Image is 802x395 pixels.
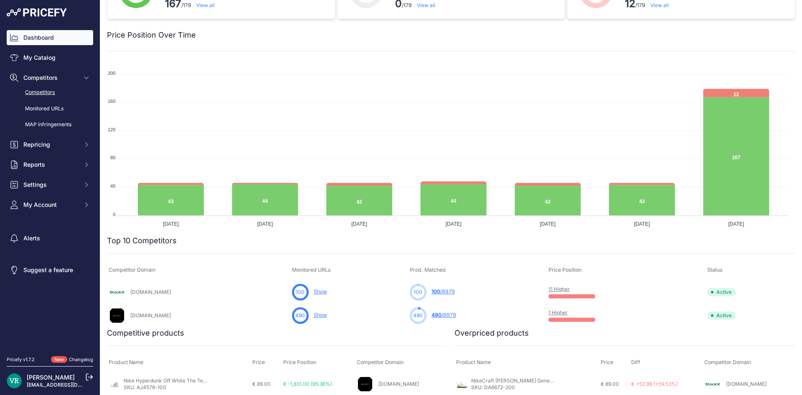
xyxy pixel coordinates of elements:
[7,70,93,85] button: Competitors
[707,311,736,320] span: Active
[283,381,332,387] span: € -1,831.00 (95.36%)
[7,356,35,363] div: Pricefy v1.7.2
[548,286,570,292] a: 11 Higher
[130,289,171,295] a: [DOMAIN_NAME]
[726,381,766,387] a: [DOMAIN_NAME]
[109,359,143,365] span: Product Name
[410,267,446,273] span: Prod. Matched
[378,381,419,387] a: [DOMAIN_NAME]
[650,2,669,8] a: View all
[471,377,640,384] a: NikeCraft [PERSON_NAME] General Purpose Shoe Light Cream - 46 EU
[292,267,331,273] span: Monitored URLs
[707,288,736,296] span: Active
[109,267,155,273] span: Competitor Domain
[130,312,171,319] a: [DOMAIN_NAME]
[196,2,215,8] a: View all
[7,117,93,132] a: MAP infringements
[634,221,650,227] tspan: [DATE]
[252,381,271,387] span: € 89.00
[431,288,440,295] span: 100
[431,312,442,318] span: 490
[7,50,93,65] a: My Catalog
[283,359,316,365] span: Price Position
[351,221,367,227] tspan: [DATE]
[7,102,93,116] a: Monitored URLs
[7,197,93,212] button: My Account
[456,359,491,365] span: Product Name
[51,356,67,363] span: New
[23,201,78,209] span: My Account
[7,8,67,17] img: Pricefy Logo
[414,288,422,296] span: 100
[108,99,115,104] tspan: 160
[314,288,327,295] a: Show
[548,309,568,316] a: 1 Higher
[7,85,93,100] a: Competitors
[454,327,529,339] h2: Overpriced products
[107,327,184,339] h2: Competitive products
[7,177,93,192] button: Settings
[23,140,78,149] span: Repricing
[417,2,435,8] a: View all
[7,231,93,246] a: Alerts
[471,384,555,391] p: SKU: DA6672-200
[548,267,581,273] span: Price Position
[108,127,115,132] tspan: 120
[110,183,115,189] tspan: 40
[631,381,678,387] span: € +52.98 (+59.53%)
[601,381,619,387] span: € 89.00
[296,288,305,296] span: 100
[252,359,265,365] span: Price
[110,155,115,160] tspan: 80
[108,71,115,76] tspan: 200
[107,29,196,41] h2: Price Position Over Time
[7,157,93,172] button: Reports
[413,312,423,319] span: 490
[7,262,93,278] a: Suggest a feature
[69,357,93,362] a: Changelog
[113,212,115,217] tspan: 0
[314,312,327,318] a: Show
[431,312,456,318] a: 490/8979
[704,359,751,365] span: Competitor Domain
[601,359,613,365] span: Price
[446,221,462,227] tspan: [DATE]
[540,221,556,227] tspan: [DATE]
[257,221,273,227] tspan: [DATE]
[163,221,179,227] tspan: [DATE]
[23,74,78,82] span: Competitors
[124,377,225,384] a: Nike Hyperdunk Off White The Ten - 45 EU
[707,267,723,273] span: Status
[23,161,78,169] span: Reports
[23,181,78,189] span: Settings
[124,384,207,391] p: SKU: AJ4578-100
[27,382,114,388] a: [EMAIL_ADDRESS][DOMAIN_NAME]
[7,30,93,45] a: Dashboard
[7,30,93,346] nav: Sidebar
[107,235,177,247] h2: Top 10 Competitors
[728,221,744,227] tspan: [DATE]
[295,312,305,319] span: 490
[7,137,93,152] button: Repricing
[431,288,455,295] a: 100/8979
[27,374,75,381] a: [PERSON_NAME]
[357,359,404,365] span: Competitor Domain
[631,359,640,365] span: Diff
